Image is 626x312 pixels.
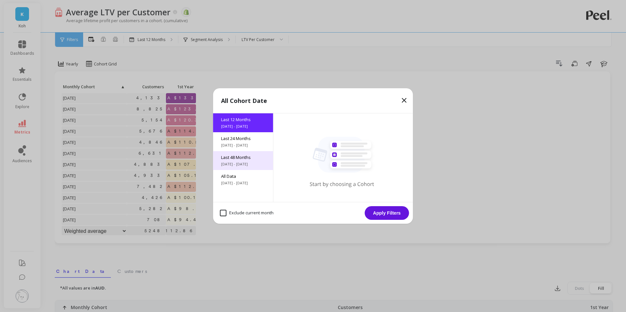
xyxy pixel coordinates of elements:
[221,143,265,148] span: [DATE] - [DATE]
[221,173,265,179] span: All Data
[221,124,265,129] span: [DATE] - [DATE]
[221,162,265,167] span: [DATE] - [DATE]
[221,96,267,105] p: All Cohort Date
[221,154,265,160] span: Last 48 Months
[221,135,265,141] span: Last 24 Months
[221,180,265,186] span: [DATE] - [DATE]
[220,210,274,216] span: Exclude current month
[221,117,265,122] span: Last 12 Months
[365,206,409,220] button: Apply Filters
